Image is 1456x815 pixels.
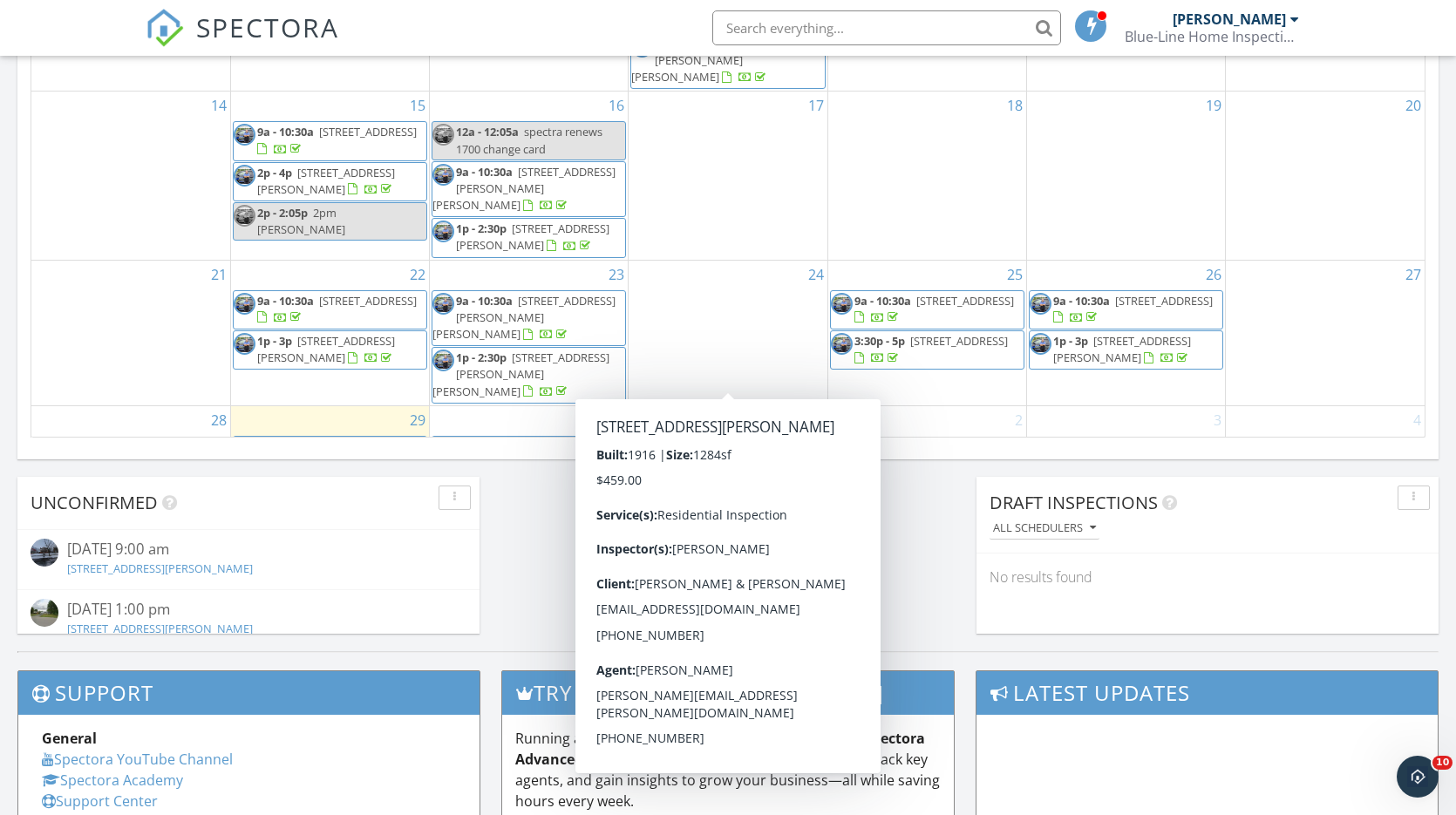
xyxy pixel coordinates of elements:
[813,406,827,434] a: Go to October 1, 2025
[854,333,905,349] span: 3:30p - 5p
[31,539,466,581] a: [DATE] 9:00 am [STREET_ADDRESS][PERSON_NAME]
[854,333,1008,365] a: 3:30p - 5p [STREET_ADDRESS]
[432,164,454,186] img: screen_shot_20210629_at_4.48.29_pm.png
[67,599,431,621] div: [DATE] 1:00 pm
[430,260,629,405] td: Go to September 23, 2025
[406,261,429,289] a: Go to September 22, 2025
[430,405,629,517] td: Go to September 30, 2025
[233,330,427,370] a: 1p - 3p [STREET_ADDRESS][PERSON_NAME]
[432,293,616,342] span: [STREET_ADDRESS][PERSON_NAME][PERSON_NAME]
[993,522,1096,534] div: All schedulers
[990,517,1099,540] button: All schedulers
[1226,405,1425,517] td: Go to October 4, 2025
[1030,293,1051,315] img: screen_shot_20210629_at_4.48.29_pm.png
[605,261,628,289] a: Go to September 23, 2025
[31,92,230,260] td: Go to September 14, 2025
[456,293,513,309] span: 9a - 10:30a
[1004,261,1026,289] a: Go to September 25, 2025
[1029,290,1223,329] a: 9a - 10:30a [STREET_ADDRESS]
[1053,293,1213,325] a: 9a - 10:30a [STREET_ADDRESS]
[42,729,97,748] strong: General
[1004,92,1026,119] a: Go to September 18, 2025
[805,261,827,289] a: Go to September 24, 2025
[432,164,616,213] span: [STREET_ADDRESS][PERSON_NAME][PERSON_NAME]
[31,491,158,514] span: Unconfirmed
[1210,406,1225,434] a: Go to October 3, 2025
[456,221,609,253] a: 1p - 2:30p [STREET_ADDRESS][PERSON_NAME]
[827,92,1026,260] td: Go to September 18, 2025
[1053,333,1191,365] a: 1p - 3p [STREET_ADDRESS][PERSON_NAME]
[629,260,827,405] td: Go to September 24, 2025
[1026,92,1225,260] td: Go to September 19, 2025
[208,92,230,119] a: Go to September 14, 2025
[631,36,808,85] span: [STREET_ADDRESS][PERSON_NAME][PERSON_NAME]
[432,290,626,347] a: 9a - 10:30a [STREET_ADDRESS][PERSON_NAME][PERSON_NAME]
[234,333,255,355] img: screen_shot_20210629_at_4.48.29_pm.png
[1125,28,1299,45] div: Blue-Line Home Inspections, LLC
[230,260,429,405] td: Go to September 22, 2025
[432,350,609,398] a: 1p - 2:30p [STREET_ADDRESS][PERSON_NAME][PERSON_NAME]
[234,124,255,146] img: screen_shot_20210629_at_4.48.29_pm.png
[630,33,825,90] a: 1p - 2:30p [STREET_ADDRESS][PERSON_NAME][PERSON_NAME]
[208,261,230,289] a: Go to September 21, 2025
[831,333,853,355] img: screen_shot_20210629_at_4.48.29_pm.png
[1026,405,1225,517] td: Go to October 3, 2025
[502,671,953,714] h3: Try spectora advanced [DATE]
[31,260,230,405] td: Go to September 21, 2025
[31,599,466,641] a: [DATE] 1:00 pm [STREET_ADDRESS][PERSON_NAME]
[432,293,616,342] a: 9a - 10:30a [STREET_ADDRESS][PERSON_NAME][PERSON_NAME]
[257,293,314,309] span: 9a - 10:30a
[432,347,626,404] a: 1p - 2:30p [STREET_ADDRESS][PERSON_NAME][PERSON_NAME]
[854,293,911,309] span: 9a - 10:30a
[257,165,292,180] span: 2p - 4p
[257,165,395,197] a: 2p - 4p [STREET_ADDRESS][PERSON_NAME]
[1397,756,1439,798] iframe: Intercom live chat
[1053,333,1088,349] span: 1p - 3p
[319,124,417,139] span: [STREET_ADDRESS]
[432,293,454,315] img: screen_shot_20210629_at_4.48.29_pm.png
[1053,333,1191,365] span: [STREET_ADDRESS][PERSON_NAME]
[257,124,417,156] a: 9a - 10:30a [STREET_ADDRESS]
[456,124,519,139] span: 12a - 12:05a
[406,406,429,434] a: Go to September 29, 2025
[146,9,184,47] img: The Best Home Inspection Software - Spectora
[42,791,158,811] a: Support Center
[432,218,626,257] a: 1p - 2:30p [STREET_ADDRESS][PERSON_NAME]
[234,293,255,315] img: screen_shot_20210629_at_4.48.29_pm.png
[631,36,808,85] a: 1p - 2:30p [STREET_ADDRESS][PERSON_NAME][PERSON_NAME]
[916,293,1014,309] span: [STREET_ADDRESS]
[31,539,58,567] img: streetview
[257,205,345,237] span: 2pm [PERSON_NAME]
[515,728,940,812] p: Running a home inspection business is demanding— . Automate tasks, track key agents, and gain ins...
[830,330,1024,370] a: 3:30p - 5p [STREET_ADDRESS]
[432,161,626,218] a: 9a - 10:30a [STREET_ADDRESS][PERSON_NAME][PERSON_NAME]
[805,92,827,119] a: Go to September 17, 2025
[1226,260,1425,405] td: Go to September 27, 2025
[1226,92,1425,260] td: Go to September 20, 2025
[233,290,427,329] a: 9a - 10:30a [STREET_ADDRESS]
[1202,261,1225,289] a: Go to September 26, 2025
[67,560,253,576] a: [STREET_ADDRESS][PERSON_NAME]
[456,124,602,156] span: spectra renews 1700 change card
[629,405,827,517] td: Go to October 1, 2025
[854,293,1014,325] a: 9a - 10:30a [STREET_ADDRESS]
[432,350,609,398] span: [STREET_ADDRESS][PERSON_NAME][PERSON_NAME]
[42,750,233,769] a: Spectora YouTube Channel
[629,92,827,260] td: Go to September 17, 2025
[257,333,395,365] span: [STREET_ADDRESS][PERSON_NAME]
[432,350,454,371] img: screen_shot_20210629_at_4.48.29_pm.png
[605,92,628,119] a: Go to September 16, 2025
[406,92,429,119] a: Go to September 15, 2025
[196,9,339,45] span: SPECTORA
[830,290,1024,329] a: 9a - 10:30a [STREET_ADDRESS]
[1410,406,1425,434] a: Go to October 4, 2025
[257,165,395,197] span: [STREET_ADDRESS][PERSON_NAME]
[1402,261,1425,289] a: Go to September 27, 2025
[432,221,454,242] img: screen_shot_20210629_at_4.48.29_pm.png
[1432,756,1453,770] span: 10
[1029,330,1223,370] a: 1p - 3p [STREET_ADDRESS][PERSON_NAME]
[432,164,616,213] a: 9a - 10:30a [STREET_ADDRESS][PERSON_NAME][PERSON_NAME]
[234,165,255,187] img: screen_shot_20210629_at_4.48.29_pm.png
[1402,92,1425,119] a: Go to September 20, 2025
[827,260,1026,405] td: Go to September 25, 2025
